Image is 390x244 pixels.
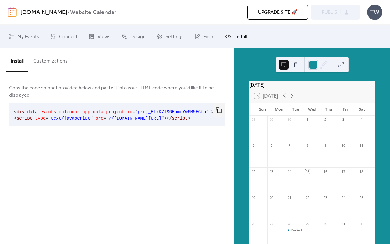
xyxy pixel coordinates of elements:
div: 1 [305,117,310,122]
div: 10 [341,143,346,148]
div: 23 [323,196,328,200]
b: / [67,7,70,18]
div: Wed [304,103,320,116]
div: 31 [341,221,346,226]
span: > [211,109,214,114]
span: = [104,116,106,121]
div: 7 [287,143,292,148]
span: " [135,109,138,114]
div: 21 [287,196,292,200]
span: proj_ElxK7lS6EomoYw6M5ECtb [138,109,206,114]
span: type [35,116,46,121]
span: > [164,116,167,121]
div: 9 [323,143,328,148]
span: = [133,109,135,114]
span: script [172,116,188,121]
button: Customizations [28,48,73,71]
span: div [17,109,25,114]
span: Upgrade site 🚀 [258,9,297,16]
span: src [96,116,104,121]
div: 13 [269,169,274,174]
div: 18 [359,169,363,174]
div: [DATE] [249,81,375,88]
span: script [17,116,33,121]
span: My Events [17,32,39,42]
div: 25 [359,196,363,200]
div: 6 [269,143,274,148]
div: 27 [269,221,274,226]
div: 17 [341,169,346,174]
a: Design [117,27,150,46]
span: " [90,116,93,121]
div: 22 [305,196,310,200]
div: 28 [251,117,256,122]
a: Connect [45,27,82,46]
span: Settings [165,32,184,42]
div: 3 [341,117,346,122]
div: Sat [354,103,370,116]
div: Rai$e Her Class [285,228,303,233]
div: 29 [269,117,274,122]
div: Rai$e Her Class [291,228,317,233]
div: 16 [323,169,328,174]
div: 30 [323,221,328,226]
a: My Events [4,27,44,46]
span: data-events-calendar-app [27,109,90,114]
span: " [206,109,209,114]
button: Upgrade site 🚀 [247,5,308,20]
div: Tue [287,103,304,116]
div: Mon [271,103,287,116]
a: Form [190,27,219,46]
span: Install [234,32,247,42]
div: Sun [254,103,271,116]
img: logo [8,7,17,17]
div: Fri [337,103,353,116]
span: Connect [59,32,78,42]
span: data-project-id [93,109,133,114]
div: 26 [251,221,256,226]
div: 15 [305,169,310,174]
span: Copy the code snippet provided below and paste it into your HTML code where you'd like it to be d... [9,84,225,99]
div: 5 [251,143,256,148]
span: > [188,116,190,121]
span: < [14,116,17,121]
span: " [106,116,109,121]
span: Design [130,32,146,42]
a: Settings [152,27,188,46]
span: </ [167,116,172,121]
div: 24 [341,196,346,200]
div: 12 [251,169,256,174]
div: 29 [305,221,310,226]
div: 11 [359,143,363,148]
div: 14 [287,169,292,174]
div: 1 [359,221,363,226]
span: " [48,116,51,121]
a: [DOMAIN_NAME] [20,7,67,18]
div: 30 [287,117,292,122]
div: 28 [287,221,292,226]
span: < [14,109,17,114]
div: 20 [269,196,274,200]
span: Form [204,32,214,42]
a: Views [84,27,115,46]
span: Views [97,32,111,42]
span: text/javascript [51,116,90,121]
div: 19 [251,196,256,200]
span: //[DOMAIN_NAME][URL] [109,116,161,121]
div: 4 [359,117,363,122]
button: Install [6,48,28,72]
span: " [161,116,164,121]
span: = [46,116,48,121]
a: Install [221,27,251,46]
b: Website Calendar [70,7,116,18]
div: 8 [305,143,310,148]
div: Thu [321,103,337,116]
div: 2 [323,117,328,122]
div: TW [367,5,382,20]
